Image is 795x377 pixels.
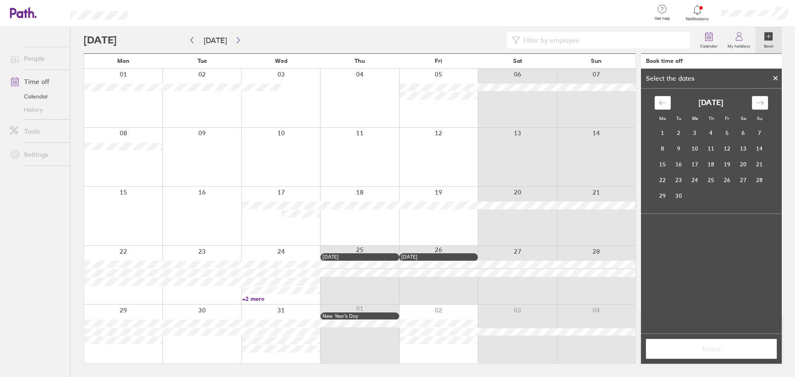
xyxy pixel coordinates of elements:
td: Choose Wednesday, September 10, 2025 as your check-in date. It’s available. [687,141,703,156]
a: Book [755,27,782,53]
div: Select the dates [641,74,699,82]
small: Mo [659,115,666,121]
td: Choose Monday, September 29, 2025 as your check-in date. It’s available. [655,188,671,204]
td: Choose Saturday, September 20, 2025 as your check-in date. It’s available. [735,156,752,172]
td: Choose Thursday, September 25, 2025 as your check-in date. It’s available. [703,172,719,188]
td: Choose Tuesday, September 23, 2025 as your check-in date. It’s available. [671,172,687,188]
td: Choose Monday, September 15, 2025 as your check-in date. It’s available. [655,156,671,172]
div: Calendar [646,89,777,214]
label: Book [759,41,778,49]
td: Choose Tuesday, September 9, 2025 as your check-in date. It’s available. [671,141,687,156]
small: Th [708,115,714,121]
span: Tue [198,58,207,64]
span: Select [652,345,771,353]
div: [DATE] [401,254,476,260]
a: Settings [3,146,70,163]
small: We [692,115,698,121]
td: Choose Sunday, September 7, 2025 as your check-in date. It’s available. [752,125,768,141]
td: Choose Saturday, September 27, 2025 as your check-in date. It’s available. [735,172,752,188]
td: Choose Thursday, September 18, 2025 as your check-in date. It’s available. [703,156,719,172]
strong: [DATE] [699,98,723,107]
td: Choose Saturday, September 13, 2025 as your check-in date. It’s available. [735,141,752,156]
a: Time off [3,73,70,90]
span: Mon [117,58,130,64]
td: Choose Friday, September 5, 2025 as your check-in date. It’s available. [719,125,735,141]
a: Notifications [684,4,711,22]
td: Choose Thursday, September 4, 2025 as your check-in date. It’s available. [703,125,719,141]
div: New Year’s Day [323,313,397,319]
div: [DATE] [323,254,397,260]
td: Choose Tuesday, September 30, 2025 as your check-in date. It’s available. [671,188,687,204]
td: Choose Wednesday, September 24, 2025 as your check-in date. It’s available. [687,172,703,188]
td: Choose Tuesday, September 2, 2025 as your check-in date. It’s available. [671,125,687,141]
div: Move backward to switch to the previous month. [655,96,671,110]
a: People [3,50,70,67]
td: Choose Tuesday, September 16, 2025 as your check-in date. It’s available. [671,156,687,172]
a: Calendar [695,27,723,53]
td: Choose Wednesday, September 17, 2025 as your check-in date. It’s available. [687,156,703,172]
span: Notifications [684,17,711,22]
td: Choose Monday, September 1, 2025 as your check-in date. It’s available. [655,125,671,141]
span: Sat [513,58,522,64]
td: Choose Monday, September 8, 2025 as your check-in date. It’s available. [655,141,671,156]
td: Choose Sunday, September 14, 2025 as your check-in date. It’s available. [752,141,768,156]
button: [DATE] [197,34,234,47]
td: Choose Sunday, September 28, 2025 as your check-in date. It’s available. [752,172,768,188]
a: +2 more [242,295,320,303]
button: Select [646,339,777,359]
span: Thu [354,58,365,64]
td: Choose Monday, September 22, 2025 as your check-in date. It’s available. [655,172,671,188]
input: Filter by employee [520,32,685,48]
span: Fri [435,58,442,64]
small: Sa [741,115,746,121]
a: My holidays [723,27,755,53]
td: Choose Sunday, September 21, 2025 as your check-in date. It’s available. [752,156,768,172]
small: Fr [725,115,729,121]
div: Book time off [646,58,683,64]
label: My holidays [723,41,755,49]
span: Get help [649,16,676,21]
label: Calendar [695,41,723,49]
td: Choose Friday, September 12, 2025 as your check-in date. It’s available. [719,141,735,156]
td: Choose Friday, September 19, 2025 as your check-in date. It’s available. [719,156,735,172]
td: Choose Friday, September 26, 2025 as your check-in date. It’s available. [719,172,735,188]
span: Sun [591,58,602,64]
small: Tu [676,115,681,121]
td: Choose Wednesday, September 3, 2025 as your check-in date. It’s available. [687,125,703,141]
a: Tools [3,123,70,139]
td: Choose Thursday, September 11, 2025 as your check-in date. It’s available. [703,141,719,156]
a: Calendar [3,90,70,103]
a: History [3,103,70,116]
small: Su [757,115,762,121]
span: Wed [275,58,287,64]
div: Move forward to switch to the next month. [752,96,768,110]
td: Choose Saturday, September 6, 2025 as your check-in date. It’s available. [735,125,752,141]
